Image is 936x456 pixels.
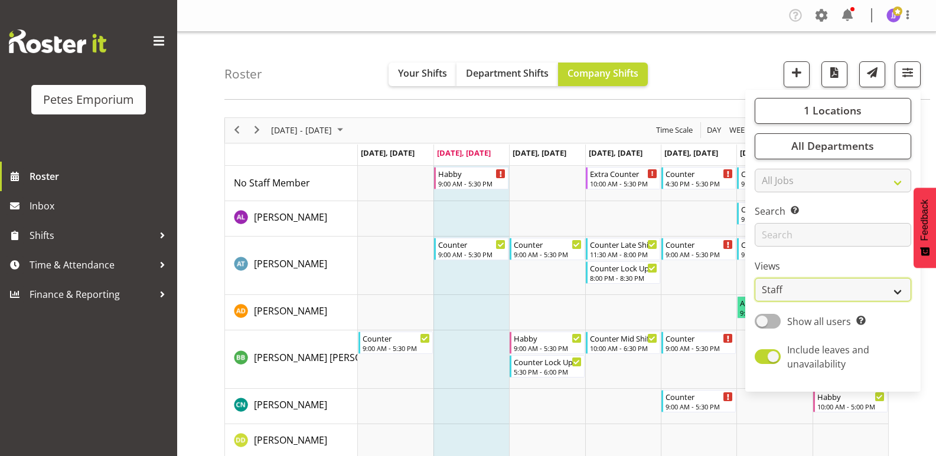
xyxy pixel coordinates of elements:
span: All Departments [791,139,874,153]
div: Alex-Micheal Taniwha"s event - Counter Late Shift Begin From Thursday, August 21, 2025 at 11:30:0... [586,238,660,260]
span: [PERSON_NAME] [254,398,327,411]
div: Alex-Micheal Taniwha"s event - Counter Begin From Saturday, August 23, 2025 at 9:00:00 AM GMT+12:... [737,238,811,260]
span: Roster [30,168,171,185]
span: Week [728,123,751,137]
div: Christine Neville"s event - Habby Begin From Sunday, August 24, 2025 at 10:00:00 AM GMT+12:00 End... [813,390,888,412]
button: Download a PDF of the roster according to the set date range. [821,61,847,87]
button: All Departments [755,133,911,159]
div: Counter Lock Up [590,262,657,274]
div: Petes Emporium [43,91,134,109]
span: [DATE], [DATE] [740,147,794,158]
h4: Roster [224,67,262,81]
div: Christine Neville"s event - Counter Begin From Friday, August 22, 2025 at 9:00:00 AM GMT+12:00 En... [661,390,736,412]
div: 9:00 AM - 5:30 PM [514,343,581,353]
span: [PERSON_NAME] [PERSON_NAME] [254,351,403,364]
button: Timeline Day [705,123,723,137]
span: Time & Attendance [30,256,154,274]
td: Christine Neville resource [225,389,358,424]
span: [DATE], [DATE] [664,147,718,158]
div: 10:00 AM - 5:30 PM [590,179,657,188]
td: Alex-Micheal Taniwha resource [225,237,358,295]
button: Send a list of all shifts for the selected filtered period to all rostered employees. [859,61,885,87]
div: Beena Beena"s event - Habby Begin From Wednesday, August 20, 2025 at 9:00:00 AM GMT+12:00 Ends At... [510,332,584,354]
div: Alex-Micheal Taniwha"s event - Counter Begin From Wednesday, August 20, 2025 at 9:00:00 AM GMT+12... [510,238,584,260]
span: Department Shifts [466,67,549,80]
button: Add a new shift [784,61,810,87]
div: 9:00 AM - 5:30 PM [741,250,808,259]
div: Habby [514,332,581,344]
input: Search [755,223,911,247]
div: Extra Counter [590,168,657,179]
div: Counter Lock Up [514,356,581,368]
div: Counter [666,238,733,250]
div: 11:30 AM - 8:00 PM [590,250,657,259]
span: No Staff Member [234,176,310,189]
a: [PERSON_NAME] [254,398,327,412]
div: Counter [741,203,808,215]
td: Beena Beena resource [225,330,358,389]
span: [PERSON_NAME] [254,434,327,447]
span: Feedback [919,199,930,241]
button: August 2025 [269,123,348,137]
td: Amelia Denz resource [225,295,358,330]
div: 10:00 AM - 5:00 PM [817,402,885,411]
div: 9:00 AM - 5:30 PM [741,214,808,224]
div: Counter [741,168,808,179]
span: [PERSON_NAME] [254,211,327,224]
span: Show all users [787,315,851,328]
div: No Staff Member"s event - Counter Begin From Friday, August 22, 2025 at 4:30:00 PM GMT+12:00 Ends... [661,167,736,189]
a: [PERSON_NAME] [254,304,327,318]
div: Amelia Denz"s event - Annual Begin From Saturday, August 23, 2025 at 9:00:00 AM GMT+12:00 Ends At... [737,296,811,319]
div: Annual [740,297,808,309]
a: No Staff Member [234,176,310,190]
span: [PERSON_NAME] [254,304,327,317]
td: Abigail Lane resource [225,201,358,237]
div: 8:00 PM - 8:30 PM [590,273,657,283]
div: Counter [363,332,430,344]
span: [DATE], [DATE] [589,147,643,158]
button: Feedback - Show survey [914,188,936,268]
button: Department Shifts [456,63,558,86]
div: 9:00 AM - 5:30 PM [438,250,505,259]
div: 9:00 AM - 5:30 PM [666,343,733,353]
button: Previous [229,123,245,137]
span: [DATE], [DATE] [361,147,415,158]
div: 9:00 AM - 5:30 PM [514,250,581,259]
a: [PERSON_NAME] [254,257,327,271]
img: Rosterit website logo [9,29,106,53]
div: No Staff Member"s event - Counter Begin From Saturday, August 23, 2025 at 9:00:00 AM GMT+12:00 En... [737,167,811,189]
button: 1 Locations [755,98,911,124]
div: Alex-Micheal Taniwha"s event - Counter Begin From Tuesday, August 19, 2025 at 9:00:00 AM GMT+12:0... [434,238,508,260]
span: 1 Locations [804,103,862,117]
div: August 18 - 24, 2025 [267,118,350,143]
span: [PERSON_NAME] [254,257,327,270]
div: 9:00 AM - 5:30 PM [363,343,430,353]
div: No Staff Member"s event - Extra Counter Begin From Thursday, August 21, 2025 at 10:00:00 AM GMT+1... [586,167,660,189]
div: Counter [666,168,733,179]
button: Next [249,123,265,137]
div: Counter Late Shift [590,238,657,250]
span: Shifts [30,227,154,244]
div: previous period [227,118,247,143]
div: 9:00 AM - 5:30 PM [438,179,505,188]
span: [DATE], [DATE] [513,147,566,158]
div: Habby [438,168,505,179]
div: 10:00 AM - 6:30 PM [590,343,657,353]
a: [PERSON_NAME] [254,210,327,224]
a: [PERSON_NAME] [PERSON_NAME] [254,350,403,365]
a: [PERSON_NAME] [254,433,327,447]
label: Search [755,204,911,218]
span: Include leaves and unavailability [787,343,869,370]
div: Counter Mid Shift [590,332,657,344]
div: Beena Beena"s event - Counter Mid Shift Begin From Thursday, August 21, 2025 at 10:00:00 AM GMT+1... [586,332,660,354]
div: 9:00 AM - 5:30 PM [740,308,808,317]
div: 9:00 AM - 5:30 PM [666,250,733,259]
div: Counter [666,391,733,402]
button: Timeline Week [728,123,752,137]
div: Counter [514,238,581,250]
span: [DATE], [DATE] [437,147,491,158]
div: Alex-Micheal Taniwha"s event - Counter Lock Up Begin From Thursday, August 21, 2025 at 8:00:00 PM... [586,261,660,284]
div: 4:30 PM - 5:30 PM [666,179,733,188]
div: Counter [438,238,505,250]
span: Company Shifts [568,67,638,80]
